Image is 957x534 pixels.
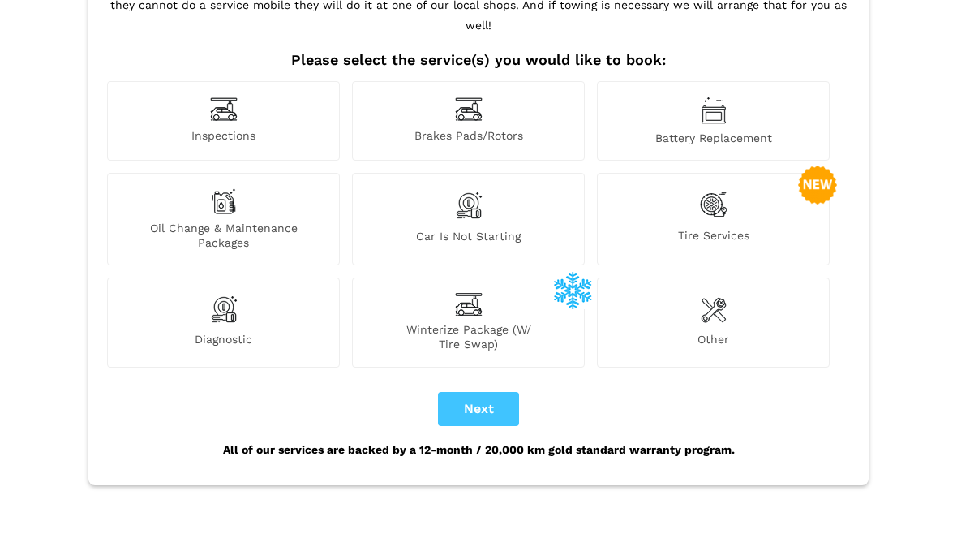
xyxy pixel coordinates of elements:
div: All of our services are backed by a 12-month / 20,000 km gold standard warranty program. [103,426,854,473]
button: Next [438,392,519,426]
span: Oil Change & Maintenance Packages [108,221,339,250]
span: Tire Services [598,228,829,250]
span: Winterize Package (W/ Tire Swap) [353,322,584,351]
span: Inspections [108,128,339,145]
span: Other [598,332,829,351]
span: Car is not starting [353,229,584,250]
span: Brakes Pads/Rotors [353,128,584,145]
span: Battery Replacement [598,131,829,145]
span: Diagnostic [108,332,339,351]
img: new-badge-2-48.png [798,166,837,205]
img: winterize-icon_1.png [553,270,592,309]
h2: Please select the service(s) you would like to book: [103,51,854,69]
